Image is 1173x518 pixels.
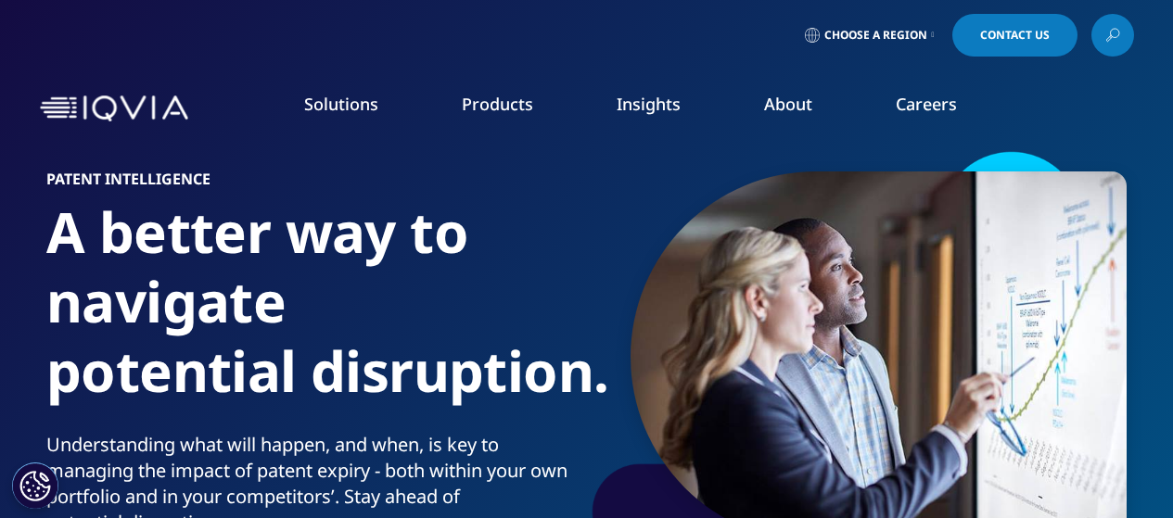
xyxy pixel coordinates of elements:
a: Solutions [304,93,378,115]
button: Cookie Settings [12,462,58,509]
a: Products [462,93,533,115]
img: IQVIA Healthcare Information Technology and Pharma Clinical Research Company [40,95,188,122]
span: Contact Us [980,30,1050,41]
a: Contact Us [952,14,1077,57]
h6: Patent Intelligence [46,171,580,197]
a: About [764,93,812,115]
a: Careers [896,93,957,115]
h1: A better way to navigate potential disruption. [46,197,580,432]
span: Choose a Region [824,28,927,43]
nav: Primary [196,65,1134,152]
a: Insights [617,93,681,115]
